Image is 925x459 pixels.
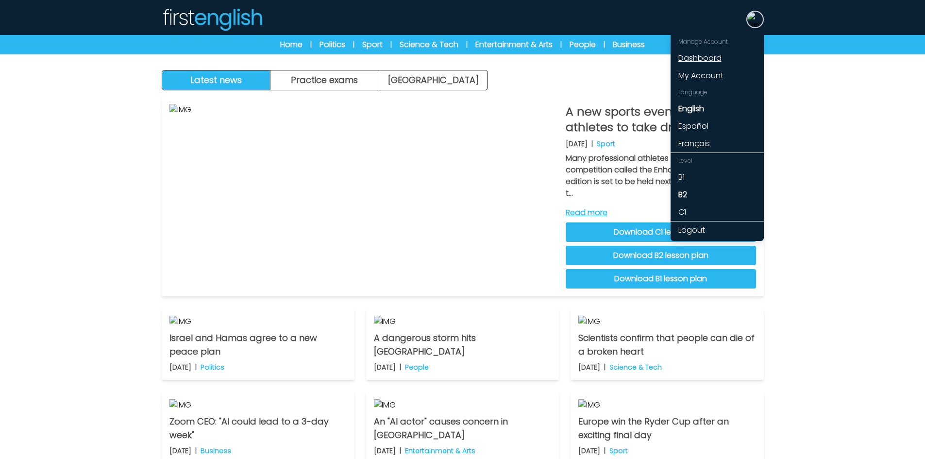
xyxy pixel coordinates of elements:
p: Many professional athletes may soon join a new competition called the Enhanced Games. The first e... [566,153,756,199]
a: Science & Tech [400,39,458,51]
a: Logout [671,221,764,239]
b: | [195,446,197,456]
p: [DATE] [169,362,191,372]
p: Politics [201,362,224,372]
img: IMG [578,399,756,411]
p: [DATE] [578,362,600,372]
a: B1 [671,169,764,186]
a: IMG Scientists confirm that people can die of a broken heart [DATE] | Science & Tech [571,308,763,380]
a: IMG Israel and Hamas agree to a new peace plan [DATE] | Politics [162,308,354,380]
button: Latest news [162,70,271,90]
a: Sport [362,39,383,51]
div: Level [671,153,764,169]
b: | [195,362,197,372]
span: | [353,40,354,50]
a: Politics [320,39,345,51]
p: People [405,362,429,372]
button: Practice exams [270,70,379,90]
a: B2 [671,186,764,204]
p: [DATE] [566,139,588,149]
a: Download C1 lesson plan [566,222,756,242]
p: [DATE] [374,362,396,372]
p: Business [201,446,231,456]
span: | [310,40,312,50]
div: Language [671,85,764,100]
b: | [604,362,605,372]
a: Business [613,39,645,51]
p: Sport [597,139,615,149]
a: C1 [671,204,764,221]
a: Français [671,135,764,153]
a: Download B2 lesson plan [566,246,756,265]
p: Entertainment & Arts [405,446,475,456]
div: Manage Account [671,34,764,50]
b: | [591,139,593,149]
p: Science & Tech [609,362,662,372]
a: [GEOGRAPHIC_DATA] [379,70,488,90]
img: Neil Storey [747,12,763,27]
img: IMG [374,316,551,327]
a: People [570,39,596,51]
b: | [400,446,401,456]
span: | [390,40,392,50]
a: Home [280,39,303,51]
b: | [400,362,401,372]
span: | [604,40,605,50]
img: Logo [162,8,263,31]
a: Dashboard [671,50,764,67]
p: A dangerous storm hits [GEOGRAPHIC_DATA] [374,331,551,358]
p: Europe win the Ryder Cup after an exciting final day [578,415,756,442]
img: IMG [374,399,551,411]
p: A new sports event allows athletes to take drugs [566,104,756,135]
b: | [604,446,605,456]
p: [DATE] [374,446,396,456]
p: Scientists confirm that people can die of a broken heart [578,331,756,358]
a: Entertainment & Arts [475,39,553,51]
p: An "AI actor" causes concern in [GEOGRAPHIC_DATA] [374,415,551,442]
p: Israel and Hamas agree to a new peace plan [169,331,347,358]
a: Español [671,118,764,135]
img: IMG [169,104,558,289]
p: Zoom CEO: "AI could lead to a 3-day week" [169,415,347,442]
p: [DATE] [169,446,191,456]
a: Read more [566,207,756,219]
a: IMG A dangerous storm hits [GEOGRAPHIC_DATA] [DATE] | People [366,308,559,380]
img: IMG [169,316,347,327]
a: English [671,100,764,118]
span: | [560,40,562,50]
img: IMG [578,316,756,327]
a: Download B1 lesson plan [566,269,756,289]
a: My Account [671,67,764,85]
img: IMG [169,399,347,411]
p: [DATE] [578,446,600,456]
p: Sport [609,446,628,456]
span: | [466,40,468,50]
